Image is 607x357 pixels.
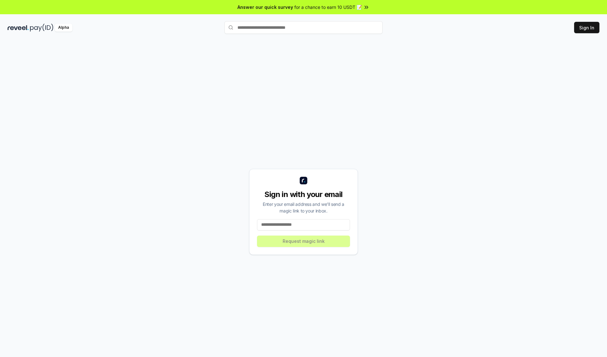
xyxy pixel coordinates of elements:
img: logo_small [300,177,307,184]
img: pay_id [30,24,53,32]
button: Sign In [574,22,599,33]
img: reveel_dark [8,24,29,32]
div: Alpha [55,24,72,32]
div: Sign in with your email [257,189,350,200]
span: for a chance to earn 10 USDT 📝 [294,4,362,10]
div: Enter your email address and we’ll send a magic link to your inbox. [257,201,350,214]
span: Answer our quick survey [237,4,293,10]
